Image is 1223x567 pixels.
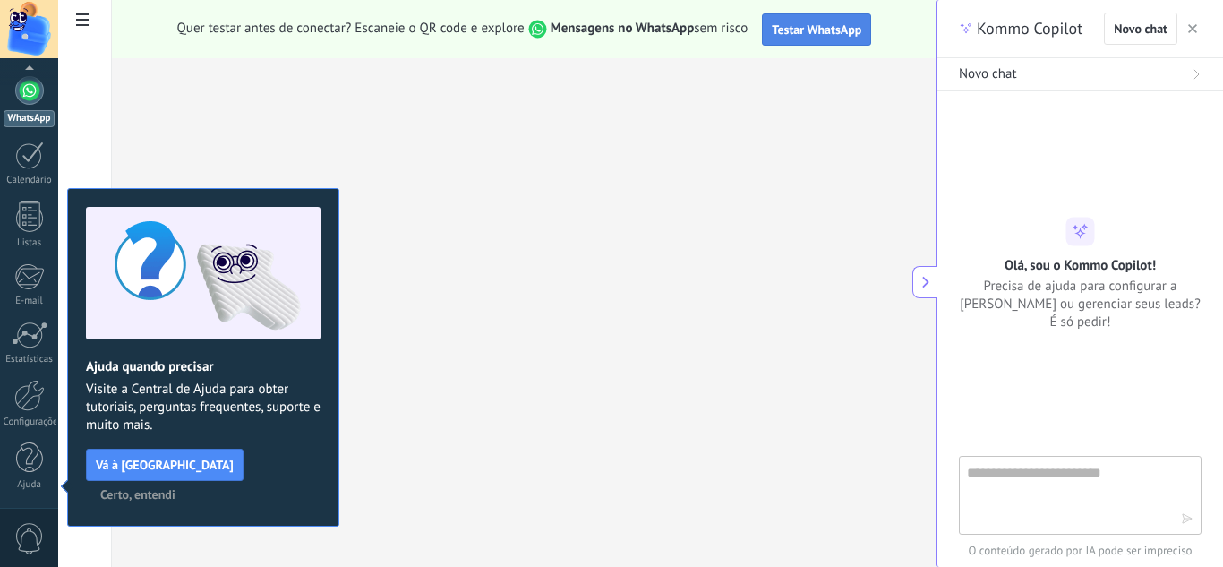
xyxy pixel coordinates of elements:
span: Visite a Central de Ajuda para obter tutoriais, perguntas frequentes, suporte e muito mais. [86,381,321,434]
div: Listas [4,237,56,249]
strong: Mensagens no WhatsApp [551,20,695,37]
div: Ajuda [4,479,56,491]
span: Testar WhatsApp [772,21,861,38]
span: Novo chat [1114,22,1167,35]
button: Testar WhatsApp [762,13,871,46]
h2: Olá, sou o Kommo Copilot! [1005,256,1156,273]
div: Calendário [4,175,56,186]
div: Estatísticas [4,354,56,365]
div: E-mail [4,296,56,307]
div: WhatsApp [4,110,55,127]
button: Certo, entendi [92,481,184,508]
span: O conteúdo gerado por IA pode ser impreciso [959,542,1202,560]
h2: Ajuda quando precisar [86,358,321,375]
span: Kommo Copilot [977,18,1082,39]
button: Novo chat [937,58,1223,91]
span: Certo, entendi [100,488,175,501]
div: Configurações [4,417,56,428]
span: Precisa de ajuda para configurar a [PERSON_NAME] ou gerenciar seus leads? É só pedir! [959,277,1202,331]
span: Novo chat [959,65,1017,83]
button: Vá à [GEOGRAPHIC_DATA] [86,449,244,481]
span: Vá à [GEOGRAPHIC_DATA] [96,459,234,471]
button: Novo chat [1104,13,1177,45]
span: Quer testar antes de conectar? Escaneie o QR code e explore sem risco [177,20,748,39]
